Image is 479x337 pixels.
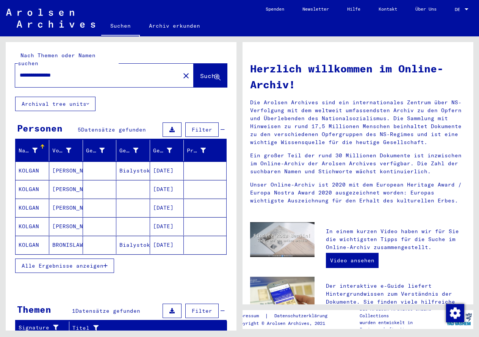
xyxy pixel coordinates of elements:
[250,222,315,257] img: video.jpg
[101,17,140,36] a: Suchen
[49,217,83,235] mat-cell: [PERSON_NAME]
[16,199,49,217] mat-cell: KOLGAN
[16,180,49,198] mat-cell: KOLGAN
[250,61,466,92] h1: Herzlich willkommen im Online-Archiv!
[185,304,219,318] button: Filter
[192,307,212,314] span: Filter
[16,140,49,161] mat-header-cell: Nachname
[250,277,315,320] img: eguide.jpg
[153,144,183,157] div: Geburtsdatum
[17,303,51,316] div: Themen
[18,52,95,67] mat-label: Nach Themen oder Namen suchen
[52,147,71,155] div: Vorname
[185,122,219,137] button: Filter
[455,7,463,12] span: DE
[83,140,117,161] mat-header-cell: Geburtsname
[16,161,49,180] mat-cell: KOLGAN
[235,312,265,320] a: Impressum
[72,307,75,314] span: 1
[178,68,194,83] button: Clear
[187,144,217,157] div: Prisoner #
[81,126,146,133] span: Datensätze gefunden
[184,140,226,161] mat-header-cell: Prisoner #
[75,307,140,314] span: Datensätze gefunden
[49,180,83,198] mat-cell: [PERSON_NAME]
[326,282,466,330] p: Der interaktive e-Guide liefert Hintergrundwissen zum Verständnis der Dokumente. Sie finden viele...
[22,262,103,269] span: Alle Ergebnisse anzeigen
[49,199,83,217] mat-cell: [PERSON_NAME]
[49,140,83,161] mat-header-cell: Vorname
[116,236,150,254] mat-cell: Bialystok
[446,304,464,322] img: Zustimmung ändern
[119,147,138,155] div: Geburt‏
[326,253,379,268] a: Video ansehen
[19,322,69,334] div: Signature
[78,126,81,133] span: 5
[194,64,227,87] button: Suche
[6,9,95,28] img: Arolsen_neg.svg
[49,161,83,180] mat-cell: [PERSON_NAME]
[86,147,105,155] div: Geburtsname
[19,147,38,155] div: Nachname
[119,144,150,157] div: Geburt‏
[49,236,83,254] mat-cell: BRONISLAW
[360,306,445,319] p: Die Arolsen Archives Online-Collections
[187,147,206,155] div: Prisoner #
[360,319,445,333] p: wurden entwickelt in Partnerschaft mit
[150,161,184,180] mat-cell: [DATE]
[250,152,466,176] p: Ein großer Teil der rund 30 Millionen Dokumente ist inzwischen im Online-Archiv der Arolsen Archi...
[235,312,337,320] div: |
[116,140,150,161] mat-header-cell: Geburt‏
[17,121,63,135] div: Personen
[250,181,466,205] p: Unser Online-Archiv ist 2020 mit dem European Heritage Award / Europa Nostra Award 2020 ausgezeic...
[15,259,114,273] button: Alle Ergebnisse anzeigen
[150,217,184,235] mat-cell: [DATE]
[235,320,337,327] p: Copyright © Arolsen Archives, 2021
[268,312,337,320] a: Datenschutzerklärung
[52,144,83,157] div: Vorname
[16,236,49,254] mat-cell: KOLGAN
[86,144,116,157] div: Geburtsname
[15,97,95,111] button: Archival tree units
[116,161,150,180] mat-cell: Bialystok
[72,324,208,332] div: Titel
[19,324,59,332] div: Signature
[150,140,184,161] mat-header-cell: Geburtsdatum
[150,180,184,198] mat-cell: [DATE]
[150,236,184,254] mat-cell: [DATE]
[72,322,218,334] div: Titel
[150,199,184,217] mat-cell: [DATE]
[200,72,219,80] span: Suche
[140,17,209,35] a: Archiv erkunden
[326,227,466,251] p: In einem kurzen Video haben wir für Sie die wichtigsten Tipps für die Suche im Online-Archiv zusa...
[153,147,172,155] div: Geburtsdatum
[182,71,191,80] mat-icon: close
[445,310,473,329] img: yv_logo.png
[192,126,212,133] span: Filter
[250,99,466,146] p: Die Arolsen Archives sind ein internationales Zentrum über NS-Verfolgung mit dem weltweit umfasse...
[16,217,49,235] mat-cell: KOLGAN
[19,144,49,157] div: Nachname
